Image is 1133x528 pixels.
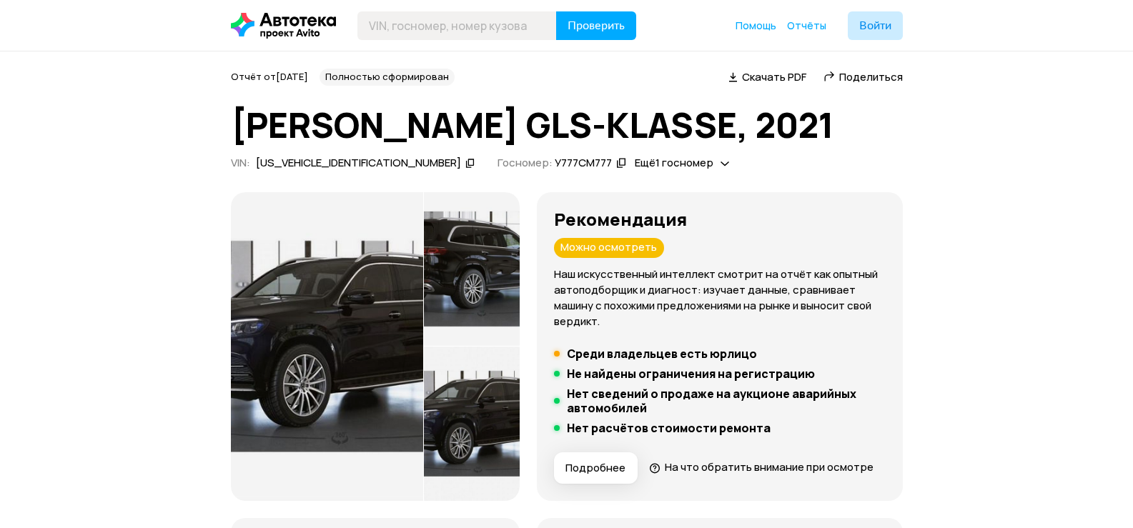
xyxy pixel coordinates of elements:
span: Помощь [736,19,776,32]
span: Скачать PDF [742,69,806,84]
a: Помощь [736,19,776,33]
span: На что обратить внимание при осмотре [665,459,874,474]
a: Отчёты [787,19,826,33]
span: Отчёты [787,19,826,32]
span: Войти [859,20,891,31]
span: Отчёт от [DATE] [231,70,308,83]
h5: Не найдены ограничения на регистрацию [567,367,815,381]
p: Наш искусственный интеллект смотрит на отчёт как опытный автоподборщик и диагност: изучает данные... [554,267,886,329]
h5: Нет расчётов стоимости ремонта [567,421,771,435]
a: Скачать PDF [728,69,806,84]
div: Полностью сформирован [320,69,455,86]
span: Подробнее [565,461,625,475]
h3: Рекомендация [554,209,886,229]
div: [US_VEHICLE_IDENTIFICATION_NUMBER] [256,156,461,171]
h5: Нет сведений о продаже на аукционе аварийных автомобилей [567,387,886,415]
h1: [PERSON_NAME] GLS-KLASSE, 2021 [231,106,903,144]
a: Поделиться [823,69,903,84]
span: VIN : [231,155,250,170]
button: Войти [848,11,903,40]
input: VIN, госномер, номер кузова [357,11,557,40]
div: Можно осмотреть [554,238,664,258]
span: Ещё 1 госномер [635,155,713,170]
a: На что обратить внимание при осмотре [649,459,874,474]
span: Проверить [568,20,625,31]
span: Поделиться [839,69,903,84]
div: У777СМ777 [555,156,612,171]
button: Проверить [556,11,636,40]
span: Госномер: [498,155,553,170]
h5: Среди владельцев есть юрлицо [567,347,757,361]
button: Подробнее [554,452,638,484]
